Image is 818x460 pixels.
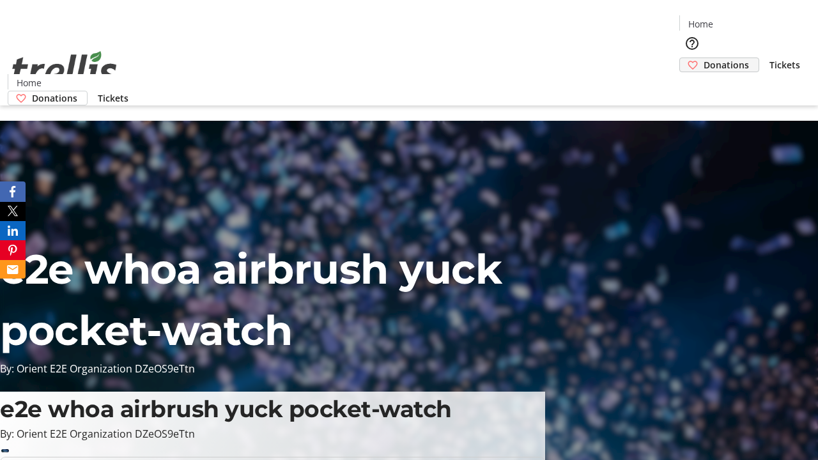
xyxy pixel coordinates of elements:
a: Donations [679,57,759,72]
img: Orient E2E Organization DZeOS9eTtn's Logo [8,37,121,101]
button: Cart [679,72,705,98]
span: Home [17,76,42,89]
span: Tickets [769,58,800,72]
span: Donations [704,58,749,72]
a: Home [680,17,721,31]
span: Donations [32,91,77,105]
a: Home [8,76,49,89]
button: Help [679,31,705,56]
a: Tickets [88,91,139,105]
a: Tickets [759,58,810,72]
a: Donations [8,91,88,105]
span: Tickets [98,91,128,105]
span: Home [688,17,713,31]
